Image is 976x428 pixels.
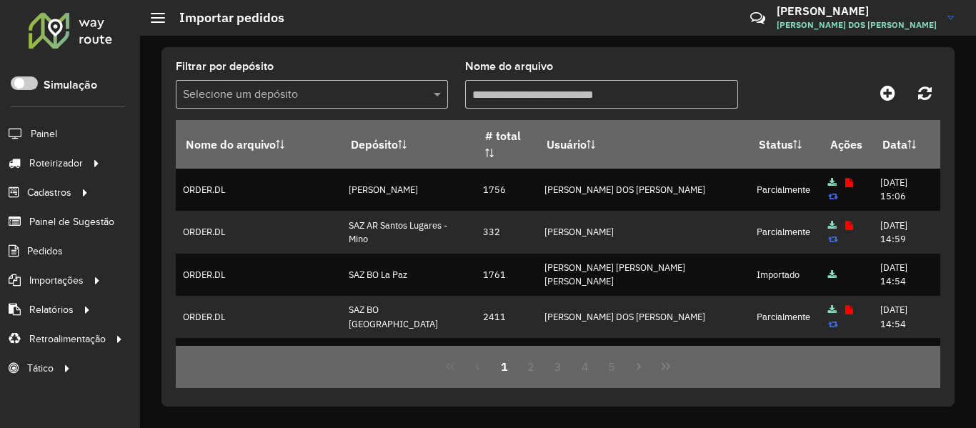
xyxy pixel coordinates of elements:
[29,156,83,171] span: Roteirizador
[828,269,837,281] a: Arquivo completo
[873,211,940,253] td: [DATE] 14:59
[537,338,749,380] td: [PERSON_NAME]
[749,211,820,253] td: Parcialmente
[873,338,940,380] td: [DATE] 14:46
[31,126,57,141] span: Painel
[537,121,749,169] th: Usuário
[828,304,837,316] a: Arquivo completo
[341,211,475,253] td: SAZ AR Santos Lugares - Mino
[777,19,937,31] span: [PERSON_NAME] DOS [PERSON_NAME]
[873,121,940,169] th: Data
[176,58,274,75] label: Filtrar por depósito
[29,332,106,347] span: Retroalimentação
[873,296,940,338] td: [DATE] 14:54
[176,169,341,211] td: ORDER.DL
[475,296,537,338] td: 2411
[475,169,537,211] td: 1756
[828,233,838,245] a: Reimportar
[828,176,837,189] a: Arquivo completo
[29,214,114,229] span: Painel de Sugestão
[29,302,74,317] span: Relatórios
[176,121,341,169] th: Nome do arquivo
[537,169,749,211] td: [PERSON_NAME] DOS [PERSON_NAME]
[828,219,837,232] a: Arquivo completo
[176,254,341,296] td: ORDER.DL
[828,190,838,202] a: Reimportar
[599,353,626,380] button: 5
[27,185,71,200] span: Cadastros
[537,254,749,296] td: [PERSON_NAME] [PERSON_NAME] [PERSON_NAME]
[873,254,940,296] td: [DATE] 14:54
[29,273,84,288] span: Importações
[845,176,853,189] a: Exibir log de erros
[572,353,599,380] button: 4
[341,169,475,211] td: [PERSON_NAME]
[465,58,553,75] label: Nome do arquivo
[749,169,820,211] td: Parcialmente
[544,353,572,380] button: 3
[341,338,475,380] td: SAZ BO Oruro
[625,353,652,380] button: Next Page
[517,353,544,380] button: 2
[749,254,820,296] td: Importado
[821,121,873,169] th: Ações
[742,3,773,34] a: Contato Rápido
[777,4,937,18] h3: [PERSON_NAME]
[44,76,97,94] label: Simulação
[341,296,475,338] td: SAZ BO [GEOGRAPHIC_DATA]
[176,296,341,338] td: ORDER.DL
[27,361,54,376] span: Tático
[537,211,749,253] td: [PERSON_NAME]
[475,121,537,169] th: # total
[341,121,475,169] th: Depósito
[749,121,820,169] th: Status
[845,304,853,316] a: Exibir log de erros
[176,338,341,380] td: ORDER.DL
[845,219,853,232] a: Exibir log de erros
[165,10,284,26] h2: Importar pedidos
[652,353,679,380] button: Last Page
[873,169,940,211] td: [DATE] 15:06
[475,254,537,296] td: 1761
[828,318,838,330] a: Reimportar
[341,254,475,296] td: SAZ BO La Paz
[176,211,341,253] td: ORDER.DL
[537,296,749,338] td: [PERSON_NAME] DOS [PERSON_NAME]
[491,353,518,380] button: 1
[27,244,63,259] span: Pedidos
[475,211,537,253] td: 332
[475,338,537,380] td: 1928
[749,296,820,338] td: Parcialmente
[749,338,820,380] td: Parcialmente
